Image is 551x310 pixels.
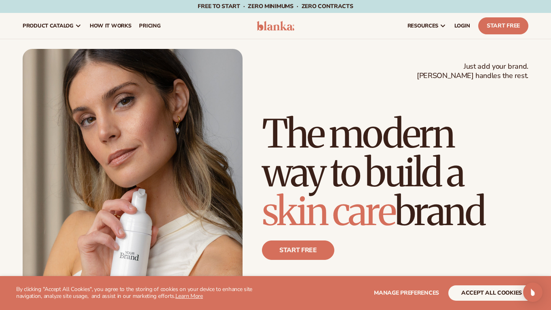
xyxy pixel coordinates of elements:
div: Open Intercom Messenger [523,283,543,302]
button: accept all cookies [448,285,535,301]
p: By clicking "Accept All Cookies", you agree to the storing of cookies on your device to enhance s... [16,286,274,300]
a: pricing [135,13,165,39]
span: Free to start · ZERO minimums · ZERO contracts [198,2,353,10]
a: Learn More [175,292,203,300]
span: resources [407,23,438,29]
a: resources [403,13,450,39]
a: Start Free [478,17,528,34]
span: How It Works [90,23,131,29]
img: logo [257,21,295,31]
span: product catalog [23,23,74,29]
a: How It Works [86,13,135,39]
span: Manage preferences [374,289,439,297]
span: skin care [262,187,395,236]
span: Just add your brand. [PERSON_NAME] handles the rest. [417,62,528,81]
span: pricing [139,23,160,29]
a: product catalog [19,13,86,39]
a: LOGIN [450,13,474,39]
h1: The modern way to build a brand [262,114,528,231]
a: Start free [262,240,334,260]
span: LOGIN [454,23,470,29]
button: Manage preferences [374,285,439,301]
